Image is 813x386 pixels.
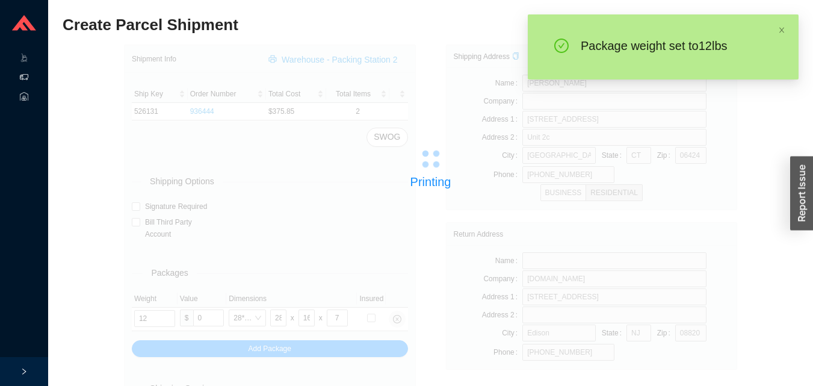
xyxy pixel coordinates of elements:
span: check-circle [554,39,569,55]
span: close [778,26,785,34]
span: right [20,368,28,375]
div: Package weight set to 12 lb s [581,39,760,53]
div: Printing [124,165,737,192]
h2: Create Parcel Shipment [63,14,614,36]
